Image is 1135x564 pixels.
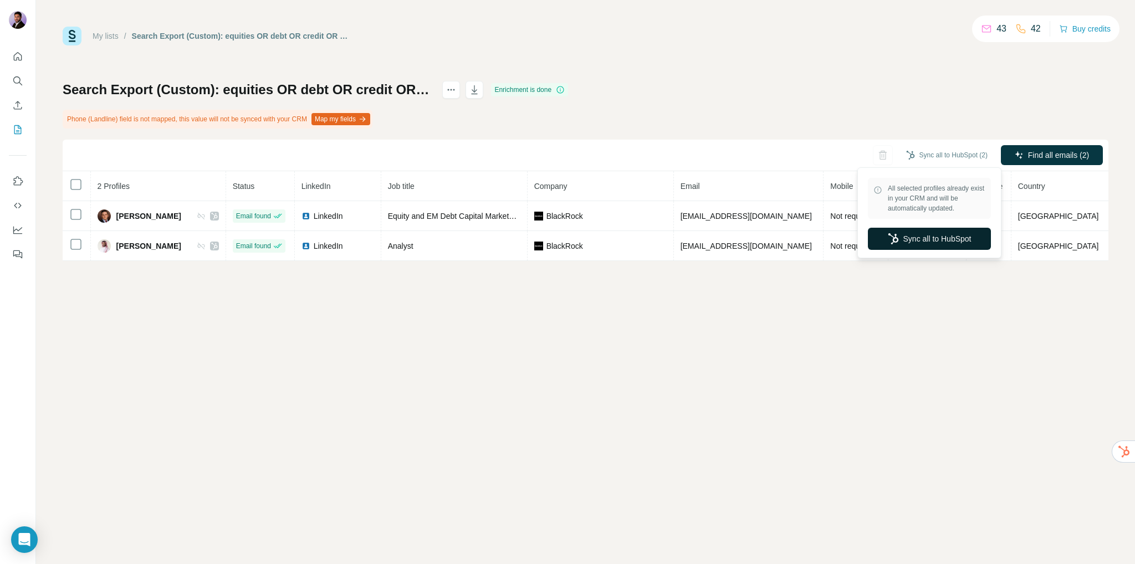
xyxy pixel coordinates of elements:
span: [GEOGRAPHIC_DATA] [1018,212,1099,221]
img: Avatar [98,209,111,223]
div: Open Intercom Messenger [11,526,38,553]
button: Sync all to HubSpot [868,228,991,250]
span: BlackRock [546,240,583,252]
button: My lists [9,120,27,140]
button: actions [442,81,460,99]
button: Quick start [9,47,27,66]
p: 43 [996,22,1006,35]
span: BlackRock [546,211,583,222]
span: [EMAIL_ADDRESS][DOMAIN_NAME] [681,242,812,250]
span: [PERSON_NAME] [116,211,181,222]
img: LinkedIn logo [301,212,310,221]
span: LinkedIn [301,182,331,191]
img: company-logo [534,212,543,221]
span: Mobile [830,182,853,191]
span: Not requested [830,212,879,221]
span: Email [681,182,700,191]
span: Equity and EM Debt Capital Markets Director [388,212,543,221]
span: All selected profiles already exist in your CRM and will be automatically updated. [888,183,985,213]
span: LinkedIn [314,240,343,252]
span: Not requested [830,242,879,250]
li: / [124,30,126,42]
span: Job title [388,182,415,191]
button: Dashboard [9,220,27,240]
span: Company [534,182,567,191]
img: Avatar [9,11,27,29]
img: Surfe Logo [63,27,81,45]
button: Enrich CSV [9,95,27,115]
span: Email found [236,211,271,221]
span: Analyst [388,242,413,250]
button: Search [9,71,27,91]
h1: Search Export (Custom): equities OR debt OR credit OR alternatives OR asset OR BII OR BRIM - [DAT... [63,81,432,99]
button: Sync all to HubSpot (2) [898,147,995,163]
button: Use Surfe on LinkedIn [9,171,27,191]
span: 2 Profiles [98,182,130,191]
span: Find all emails (2) [1028,150,1089,161]
div: Search Export (Custom): equities OR debt OR credit OR alternatives OR asset OR BII OR BRIM - [DAT... [132,30,352,42]
button: Use Surfe API [9,196,27,216]
button: Feedback [9,244,27,264]
button: Find all emails (2) [1001,145,1103,165]
div: Enrichment is done [491,83,568,96]
span: [PERSON_NAME] [116,240,181,252]
img: LinkedIn logo [301,242,310,250]
span: Status [233,182,255,191]
img: company-logo [534,242,543,250]
p: 42 [1031,22,1041,35]
button: Buy credits [1059,21,1111,37]
button: Map my fields [311,113,370,125]
img: Avatar [98,239,111,253]
span: [EMAIL_ADDRESS][DOMAIN_NAME] [681,212,812,221]
span: [GEOGRAPHIC_DATA] [1018,242,1099,250]
span: LinkedIn [314,211,343,222]
div: Phone (Landline) field is not mapped, this value will not be synced with your CRM [63,110,372,129]
span: Email found [236,241,271,251]
a: My lists [93,32,119,40]
span: Country [1018,182,1045,191]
